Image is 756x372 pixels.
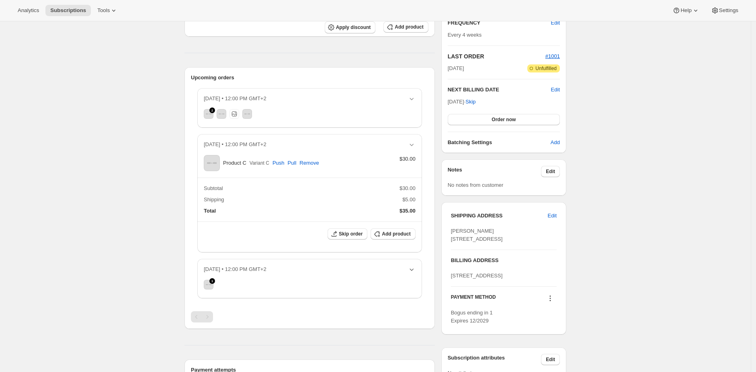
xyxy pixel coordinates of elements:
img: Product C [204,155,220,171]
button: Remove [295,157,324,169]
span: Unfulfilled [535,65,557,72]
p: $30.00 [400,184,416,192]
p: [DATE] • 12:00 PM GMT+2 [204,95,266,103]
p: [DATE] • 12:00 PM GMT+2 [204,141,266,149]
button: Edit [541,166,560,177]
img: The Minis [242,109,252,119]
nav: Pagination [191,311,428,322]
img: The Diaper [204,109,213,119]
span: Order now [492,116,516,123]
button: Analytics [13,5,44,16]
p: Variant C [250,160,269,166]
button: Edit [541,354,560,365]
button: Tools [92,5,123,16]
span: Edit [551,19,560,27]
span: Add product [382,231,410,237]
span: Pull [288,159,297,167]
span: Edit [546,168,555,175]
p: $35.00 [400,207,416,215]
h3: Notes [448,166,541,177]
button: Help [668,5,704,16]
p: Total [204,207,216,215]
h3: PAYMENT METHOD [451,294,496,305]
h2: NEXT BILLING DATE [448,86,551,94]
span: 3 [209,278,215,284]
span: Add product [395,24,423,30]
p: [DATE] • 12:00 PM GMT+2 [204,265,266,273]
h3: BILLING ADDRESS [451,256,557,265]
button: Apply discount [325,21,376,33]
span: Help [680,7,691,14]
button: #1001 [545,52,560,60]
span: [STREET_ADDRESS] [451,273,503,279]
button: Pull [283,157,301,169]
button: Push [268,157,289,169]
button: Skip [461,95,480,108]
span: Tools [97,7,110,14]
button: Order now [448,114,560,125]
h2: Upcoming orders [191,74,428,82]
span: [PERSON_NAME] [STREET_ADDRESS] [451,228,503,242]
span: Edit [548,212,557,220]
h2: LAST ORDER [448,52,545,60]
span: [DATE] [448,64,464,72]
span: Edit [546,356,555,363]
p: Product C [223,159,246,167]
button: Add product [383,21,428,33]
span: Push [272,159,285,167]
span: Skip [465,98,475,106]
button: Skip order [328,228,367,240]
p: Subtotal [204,184,223,192]
span: Bogus ending in 1 Expires 12/2029 [451,310,493,324]
a: #1001 [545,53,560,59]
img: Product D [204,280,213,289]
h2: FREQUENCY [448,19,551,27]
p: $5.00 [402,196,416,204]
img: Bun Balm [217,109,226,119]
span: Remove [299,159,319,167]
span: Analytics [18,7,39,14]
button: Add product [371,228,415,240]
button: Add [546,136,565,149]
p: Shipping [204,196,224,204]
h3: Subscription attributes [448,354,541,365]
p: $30.00 [400,155,416,171]
span: Skip order [339,231,363,237]
span: Add [551,138,560,147]
button: Edit [543,209,561,222]
span: 2 [209,107,215,113]
button: Settings [706,5,743,16]
h6: Batching Settings [448,138,551,147]
h3: SHIPPING ADDRESS [451,212,548,220]
button: Edit [546,17,565,29]
span: Settings [719,7,738,14]
span: No notes from customer [448,182,504,188]
button: Edit [551,86,560,94]
span: [DATE] · [448,99,476,105]
span: Subscriptions [50,7,86,14]
span: Apply discount [336,24,371,31]
span: Every 4 weeks [448,32,482,38]
button: Subscriptions [45,5,91,16]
